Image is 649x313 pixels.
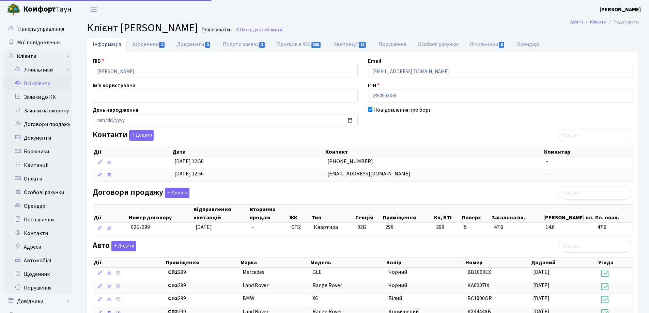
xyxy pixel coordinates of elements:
[171,37,217,51] a: Документи
[3,267,72,281] a: Щоденник
[386,258,465,267] th: Колір
[8,63,72,77] a: Лічильники
[200,27,232,33] small: Редагувати .
[249,205,289,222] th: Вторинна продаж
[243,282,268,289] span: Land Rover
[259,42,265,48] span: 2
[289,205,311,222] th: ЖК
[436,223,459,231] span: 299
[388,295,402,302] span: Білий
[243,295,254,302] span: BMW
[543,205,594,222] th: [PERSON_NAME] пл.
[3,118,72,131] a: Договори продажу
[129,130,154,141] button: Контакти
[590,18,606,26] a: Клієнти
[93,258,165,267] th: Дії
[312,282,342,289] span: Range Rover
[252,223,254,231] span: -
[388,268,407,276] span: Чорний
[385,223,393,231] span: 299
[110,240,136,252] a: Додати
[327,158,373,165] span: [PHONE_NUMBER]
[159,42,165,48] span: 1
[464,37,511,51] a: Лічильники
[558,187,632,200] input: Пошук...
[570,18,583,26] a: Admin
[93,147,172,157] th: Дії
[546,158,548,165] span: -
[499,42,504,48] span: 6
[172,147,325,157] th: Дата
[494,223,540,231] span: 47.6
[93,81,136,90] label: Ім'я користувача
[127,37,171,51] a: Щоденник
[93,205,128,222] th: Дії
[388,282,407,289] span: Чорний
[240,258,310,267] th: Марка
[312,295,318,302] span: X6
[165,258,240,267] th: Приміщення
[533,268,550,276] span: [DATE]
[310,258,386,267] th: Модель
[359,42,366,48] span: 81
[382,205,433,222] th: Приміщення
[511,37,545,51] a: Орендарі
[311,205,354,222] th: Тип
[168,282,178,289] b: СП2
[3,254,72,267] a: Автомобілі
[325,147,544,157] th: Контакт
[600,6,641,13] b: [PERSON_NAME]
[3,36,72,49] a: Мої повідомлення
[93,188,189,198] label: Договори продажу
[533,282,550,289] span: [DATE]
[3,213,72,226] a: Посвідчення
[7,3,20,16] img: logo.png
[3,90,72,104] a: Заявки до КК
[3,199,72,213] a: Орендарі
[545,223,592,231] span: 14.6
[3,49,72,63] a: Клієнти
[267,27,282,33] span: Клієнти
[412,37,464,51] a: Особові рахунки
[558,240,632,253] input: Пошук...
[168,295,178,302] b: СП2
[373,106,431,114] label: Повідомлення про борг
[546,170,548,177] span: -
[128,205,193,222] th: Номер договору
[467,295,492,302] span: ВС1000ОР
[3,145,72,158] a: Боржники
[93,57,104,65] label: ПІБ
[606,18,639,26] li: Редагувати
[196,223,212,231] span: [DATE]
[464,223,489,231] span: 9
[312,268,322,276] span: GLE
[291,223,309,231] span: СП2
[168,282,237,289] span: 299
[205,42,211,48] span: 3
[327,37,373,51] a: Квитанції
[314,223,352,231] span: Квартира
[3,104,72,118] a: Заявки на охорону
[600,5,641,14] a: [PERSON_NAME]
[357,223,366,231] span: 02Б
[93,130,154,141] label: Контакти
[3,295,72,308] a: Довідники
[93,241,136,251] label: Авто
[168,268,178,276] b: СП2
[23,4,72,15] span: Таун
[560,15,649,29] nav: breadcrumb
[168,268,237,276] span: 299
[368,57,381,65] label: Email
[530,258,598,267] th: Доданий
[3,281,72,295] a: Порушення
[3,77,72,90] a: Всі клієнти
[3,158,72,172] a: Квитанції
[3,172,72,186] a: Оплати
[131,223,150,231] span: 02Б/299
[461,205,491,222] th: Поверх
[311,42,321,48] span: 305
[235,27,282,33] a: Назад до всіхКлієнти
[217,37,271,51] a: Подати заявку
[3,22,72,36] a: Панель управління
[87,20,198,36] span: Клієнт [PERSON_NAME]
